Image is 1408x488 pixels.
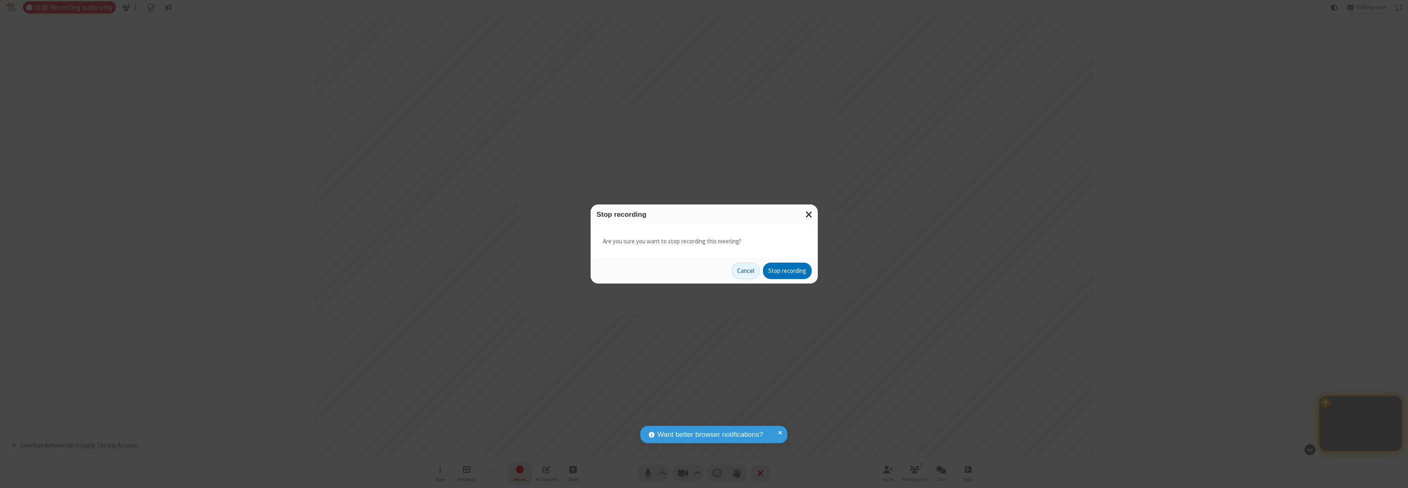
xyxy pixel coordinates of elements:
h3: Stop recording [597,211,812,218]
span: Want better browser notifications? [657,429,763,440]
button: Stop recording [763,263,812,279]
button: Close modal [801,204,818,225]
button: Cancel [732,263,760,279]
div: Are you sure you want to stop recording this meeting? [591,225,818,259]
